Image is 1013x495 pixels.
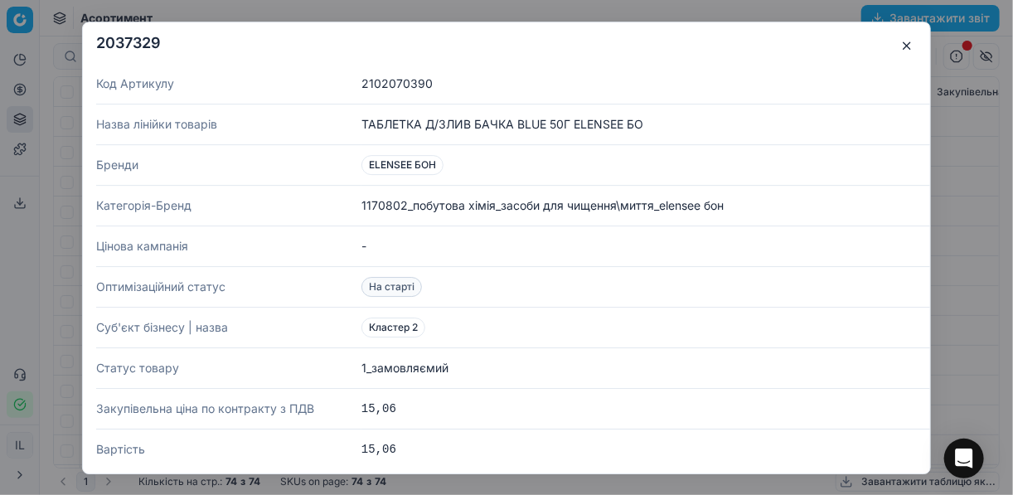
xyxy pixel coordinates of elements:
[361,358,448,378] div: 1_замовляємий
[96,226,361,266] dt: Цінова кампанія
[361,196,724,216] div: 1170802_побутова хімія_засоби для чищення\миття_elensee бон
[361,399,396,419] div: 15,06
[96,429,361,469] dt: Вартість
[96,36,917,51] h2: 2037329
[96,144,361,185] dt: Бренди
[96,104,361,144] dt: Назва лінійки товарів
[361,318,425,337] span: Кластер 2
[361,236,366,256] div: -
[361,114,643,134] div: ТАБЛЕТКА Д/ЗЛИВ БАЧКА BLUE 50Г ELENSEE БО
[361,74,433,94] div: 2102070390
[96,266,361,307] dt: Оптимізаційний статус
[96,185,361,226] dt: Категорія-Бренд
[96,347,361,388] dt: Статус товару
[361,277,422,297] span: На старті
[96,307,361,347] dt: Суб'єкт бізнесу | назва
[96,388,361,429] dt: Закупівельна ціна по контракту з ПДВ
[96,64,361,104] dt: Код Артикулу
[361,155,443,175] span: ELENSEE БОН
[361,439,396,459] div: 15,06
